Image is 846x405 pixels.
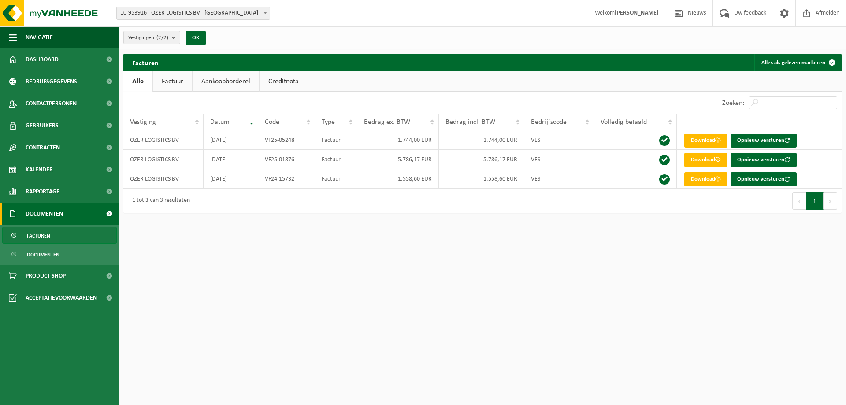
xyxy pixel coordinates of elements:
[524,169,594,189] td: VES
[27,246,59,263] span: Documenten
[315,169,357,189] td: Factuur
[117,7,270,19] span: 10-953916 - OZER LOGISTICS BV - ROTTERDAM
[684,153,727,167] a: Download
[26,287,97,309] span: Acceptatievoorwaarden
[26,159,53,181] span: Kalender
[322,119,335,126] span: Type
[186,31,206,45] button: OK
[123,31,180,44] button: Vestigingen(2/2)
[153,71,192,92] a: Factuur
[260,71,308,92] a: Creditnota
[684,134,727,148] a: Download
[258,169,315,189] td: VF24-15732
[123,150,204,169] td: OZER LOGISTICS BV
[204,169,259,189] td: [DATE]
[615,10,659,16] strong: [PERSON_NAME]
[445,119,495,126] span: Bedrag incl. BTW
[806,192,824,210] button: 1
[204,130,259,150] td: [DATE]
[123,169,204,189] td: OZER LOGISTICS BV
[357,130,439,150] td: 1.744,00 EUR
[439,130,525,150] td: 1.744,00 EUR
[601,119,647,126] span: Volledig betaald
[26,181,59,203] span: Rapportage
[26,71,77,93] span: Bedrijfsgegevens
[731,172,797,186] button: Opnieuw versturen
[193,71,259,92] a: Aankoopborderel
[524,130,594,150] td: VES
[130,119,156,126] span: Vestiging
[731,153,797,167] button: Opnieuw versturen
[128,31,168,45] span: Vestigingen
[26,137,60,159] span: Contracten
[439,150,525,169] td: 5.786,17 EUR
[265,119,279,126] span: Code
[531,119,567,126] span: Bedrijfscode
[128,193,190,209] div: 1 tot 3 van 3 resultaten
[26,265,66,287] span: Product Shop
[123,54,167,71] h2: Facturen
[26,93,77,115] span: Contactpersonen
[26,115,59,137] span: Gebruikers
[156,35,168,41] count: (2/2)
[731,134,797,148] button: Opnieuw versturen
[258,150,315,169] td: VF25-01876
[754,54,841,71] button: Alles als gelezen markeren
[2,246,117,263] a: Documenten
[722,100,744,107] label: Zoeken:
[123,130,204,150] td: OZER LOGISTICS BV
[524,150,594,169] td: VES
[315,130,357,150] td: Factuur
[26,48,59,71] span: Dashboard
[26,26,53,48] span: Navigatie
[357,169,439,189] td: 1.558,60 EUR
[258,130,315,150] td: VF25-05248
[364,119,410,126] span: Bedrag ex. BTW
[684,172,727,186] a: Download
[439,169,525,189] td: 1.558,60 EUR
[315,150,357,169] td: Factuur
[2,227,117,244] a: Facturen
[210,119,230,126] span: Datum
[26,203,63,225] span: Documenten
[123,71,152,92] a: Alle
[116,7,270,20] span: 10-953916 - OZER LOGISTICS BV - ROTTERDAM
[27,227,50,244] span: Facturen
[204,150,259,169] td: [DATE]
[824,192,837,210] button: Next
[792,192,806,210] button: Previous
[357,150,439,169] td: 5.786,17 EUR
